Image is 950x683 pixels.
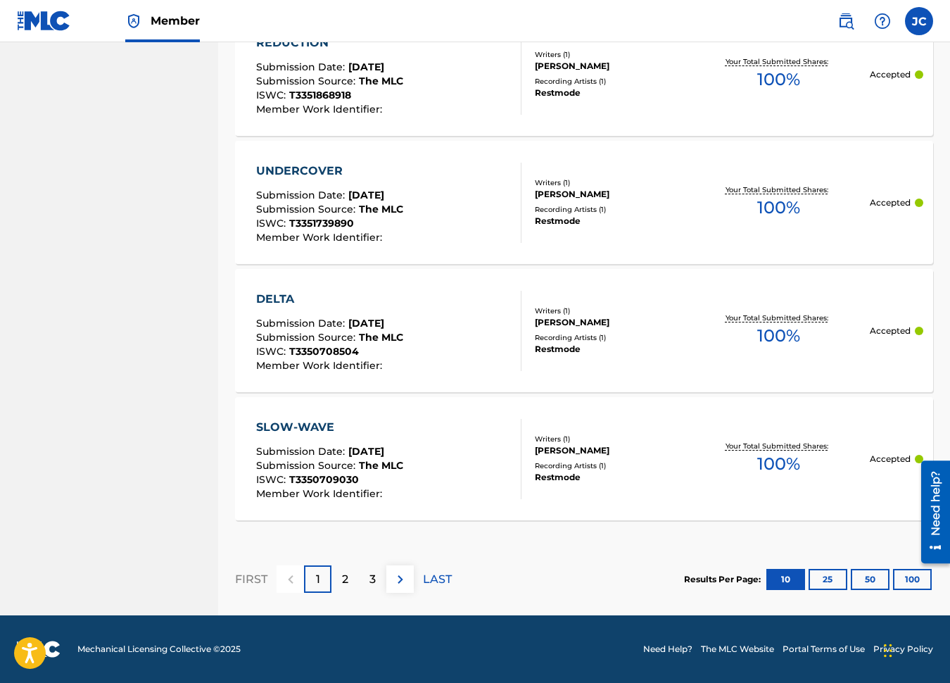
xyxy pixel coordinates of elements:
span: T3351739890 [289,217,354,230]
p: 3 [369,571,376,588]
div: UNDERCOVER [256,163,403,180]
a: UNDERCOVERSubmission Date:[DATE]Submission Source:The MLCISWC:T3351739890Member Work Identifier:W... [235,141,933,264]
span: Submission Source : [256,203,359,215]
span: Submission Date : [256,61,348,73]
p: Results Per Page: [684,573,764,586]
span: [DATE] [348,189,384,201]
span: Member Work Identifier : [256,103,386,115]
span: Mechanical Licensing Collective © 2025 [77,643,241,656]
span: Submission Source : [256,331,359,344]
p: Your Total Submitted Shares: [726,441,832,451]
p: Accepted [870,325,911,337]
span: T3350708504 [289,345,359,358]
p: Your Total Submitted Shares: [726,184,832,195]
div: Restmode [535,343,688,356]
a: DELTASubmission Date:[DATE]Submission Source:The MLCISWC:T3350708504Member Work Identifier:Writer... [235,269,933,392]
span: 100 % [757,67,800,92]
p: 2 [342,571,348,588]
span: Member Work Identifier : [256,231,386,244]
img: search [837,13,854,30]
iframe: Chat Widget [880,615,950,683]
p: Accepted [870,68,911,81]
div: Recording Artists ( 1 ) [535,76,688,87]
a: The MLC Website [701,643,774,656]
div: Restmode [535,471,688,484]
span: The MLC [359,331,403,344]
div: [PERSON_NAME] [535,60,688,73]
div: SLOW-WAVE [256,419,403,436]
span: ISWC : [256,89,289,101]
a: Privacy Policy [873,643,933,656]
img: help [874,13,891,30]
p: Accepted [870,453,911,465]
div: Help [868,7,897,35]
span: [DATE] [348,317,384,330]
span: Member Work Identifier : [256,487,386,500]
div: [PERSON_NAME] [535,188,688,201]
span: Member [151,13,200,29]
span: Submission Source : [256,75,359,87]
div: Recording Artists ( 1 ) [535,332,688,343]
div: User Menu [905,7,933,35]
div: Drag [884,629,892,672]
span: ISWC : [256,345,289,358]
span: [DATE] [348,61,384,73]
div: Writers ( 1 ) [535,49,688,60]
span: The MLC [359,459,403,472]
p: LAST [423,571,452,588]
div: [PERSON_NAME] [535,444,688,457]
a: SLOW-WAVESubmission Date:[DATE]Submission Source:The MLCISWC:T3350709030Member Work Identifier:Wr... [235,397,933,520]
span: Submission Date : [256,189,348,201]
a: REDUCTIONSubmission Date:[DATE]Submission Source:The MLCISWC:T3351868918Member Work Identifier:Wr... [235,13,933,136]
span: T3351868918 [289,89,351,101]
p: Your Total Submitted Shares: [726,313,832,323]
div: Writers ( 1 ) [535,306,688,316]
a: Need Help? [643,643,692,656]
span: Submission Date : [256,445,348,458]
div: Restmode [535,215,688,227]
div: Writers ( 1 ) [535,177,688,188]
p: Your Total Submitted Shares: [726,56,832,67]
div: Restmode [535,87,688,99]
span: 100 % [757,195,800,220]
img: MLC Logo [17,11,71,31]
img: right [392,571,409,588]
button: 100 [893,569,932,590]
button: 10 [766,569,805,590]
span: ISWC : [256,473,289,486]
a: Portal Terms of Use [783,643,865,656]
a: Public Search [832,7,860,35]
span: The MLC [359,75,403,87]
p: FIRST [235,571,267,588]
img: logo [17,641,61,658]
div: Recording Artists ( 1 ) [535,204,688,215]
span: The MLC [359,203,403,215]
span: [DATE] [348,445,384,458]
div: REDUCTION [256,35,403,51]
img: Top Rightsholder [125,13,142,30]
iframe: Resource Center [911,456,950,569]
span: 100 % [757,323,800,349]
span: T3350709030 [289,473,359,486]
span: 100 % [757,451,800,477]
div: Recording Artists ( 1 ) [535,460,688,471]
div: DELTA [256,291,403,308]
p: Accepted [870,196,911,209]
p: 1 [316,571,320,588]
div: [PERSON_NAME] [535,316,688,329]
div: Writers ( 1 ) [535,434,688,444]
button: 50 [851,569,889,590]
span: Submission Source : [256,459,359,472]
span: Submission Date : [256,317,348,330]
span: Member Work Identifier : [256,359,386,372]
button: 25 [809,569,847,590]
span: ISWC : [256,217,289,230]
